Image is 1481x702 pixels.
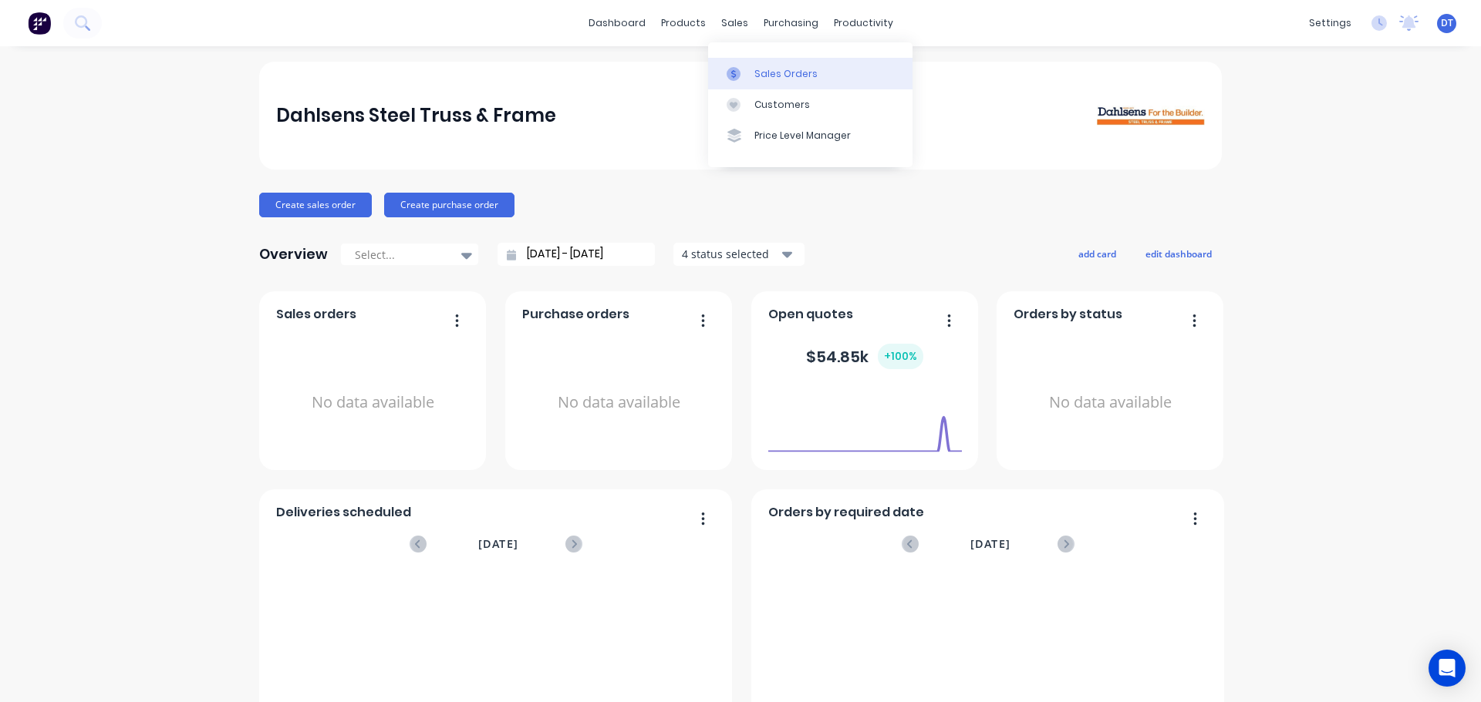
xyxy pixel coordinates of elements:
button: Create purchase order [384,193,514,217]
span: Sales orders [276,305,356,324]
div: settings [1301,12,1359,35]
a: Customers [708,89,913,120]
span: Orders by status [1014,305,1122,324]
span: Deliveries scheduled [276,503,411,522]
a: Sales Orders [708,58,913,89]
a: Price Level Manager [708,120,913,151]
span: [DATE] [970,536,1010,553]
span: Purchase orders [522,305,629,324]
button: add card [1068,244,1126,264]
span: DT [1441,16,1453,30]
div: Overview [259,239,328,270]
div: Customers [754,98,810,112]
button: 4 status selected [673,243,805,266]
div: Open Intercom Messenger [1429,650,1466,687]
div: + 100 % [878,344,923,369]
img: Factory [28,12,51,35]
div: No data available [276,330,470,475]
div: products [653,12,714,35]
div: No data available [1014,330,1207,475]
a: dashboard [581,12,653,35]
div: productivity [826,12,901,35]
div: purchasing [756,12,826,35]
span: [DATE] [478,536,518,553]
div: 4 status selected [682,246,779,262]
div: sales [714,12,756,35]
div: No data available [522,330,716,475]
div: Dahlsens Steel Truss & Frame [276,100,556,131]
button: Create sales order [259,193,372,217]
div: $ 54.85k [806,344,923,369]
div: Price Level Manager [754,129,851,143]
span: Open quotes [768,305,853,324]
img: Dahlsens Steel Truss & Frame [1097,106,1205,126]
div: Sales Orders [754,67,818,81]
button: edit dashboard [1135,244,1222,264]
